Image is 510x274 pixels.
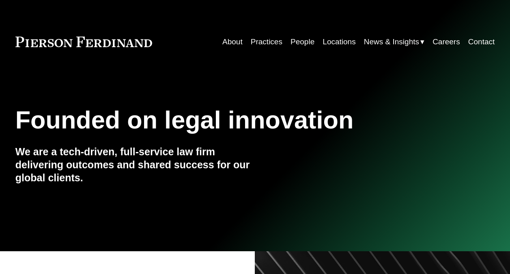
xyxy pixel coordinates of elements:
[291,34,314,50] a: People
[15,146,255,184] h4: We are a tech-driven, full-service law firm delivering outcomes and shared success for our global...
[468,34,495,50] a: Contact
[323,34,355,50] a: Locations
[433,34,460,50] a: Careers
[364,34,424,50] a: folder dropdown
[364,35,419,49] span: News & Insights
[251,34,282,50] a: Practices
[15,106,415,134] h1: Founded on legal innovation
[222,34,243,50] a: About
